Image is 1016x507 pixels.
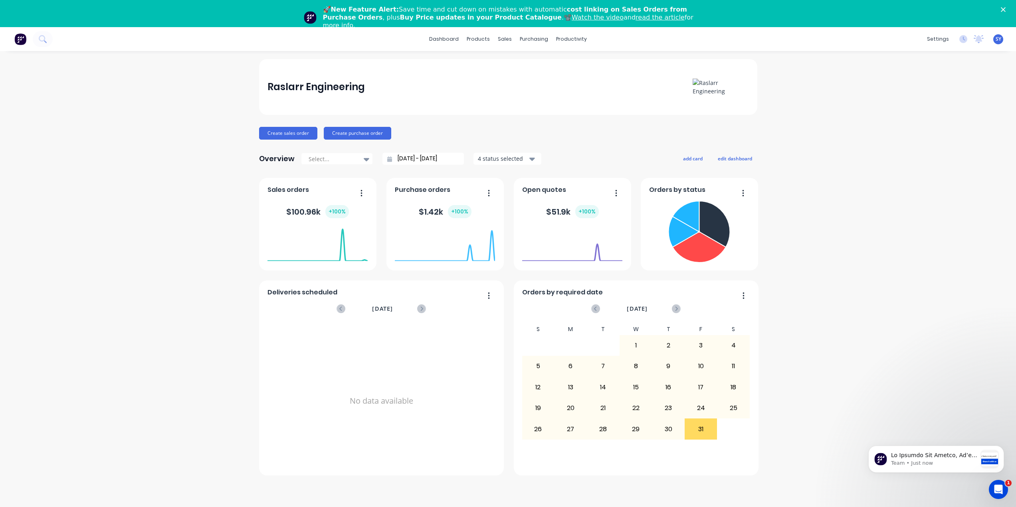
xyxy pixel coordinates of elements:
span: Orders by required date [522,288,603,297]
div: 7 [587,356,619,376]
b: Buy Price updates in your Product Catalogue [400,14,562,21]
span: [DATE] [372,304,393,313]
div: 29 [620,419,652,439]
div: 9 [652,356,684,376]
div: T [587,324,620,335]
div: 24 [685,398,717,418]
div: 22 [620,398,652,418]
button: edit dashboard [713,153,757,164]
div: 19 [522,398,554,418]
div: T [652,324,685,335]
div: Raslarr Engineering [267,79,365,95]
div: 6 [555,356,587,376]
div: Close [1001,7,1009,12]
div: 20 [555,398,587,418]
div: 28 [587,419,619,439]
span: Purchase orders [395,185,450,195]
button: Create sales order [259,127,317,140]
div: 🚀 Save time and cut down on mistakes with automatic , plus .📽️ and for more info. [323,6,700,30]
div: 1 [620,335,652,355]
div: 15 [620,377,652,397]
iframe: Intercom notifications message [856,430,1016,485]
button: add card [678,153,708,164]
img: Profile image for Team [304,11,317,24]
div: 8 [620,356,652,376]
div: 26 [522,419,554,439]
span: [DATE] [627,304,648,313]
div: settings [923,33,953,45]
div: 30 [652,419,684,439]
div: + 100 % [575,205,599,218]
div: 4 status selected [478,154,528,163]
div: 18 [717,377,749,397]
div: 4 [717,335,749,355]
div: 16 [652,377,684,397]
div: S [522,324,555,335]
div: 23 [652,398,684,418]
div: $ 1.42k [419,205,471,218]
span: Sales orders [267,185,309,195]
div: 31 [685,419,717,439]
button: Create purchase order [324,127,391,140]
iframe: Intercom live chat [989,480,1008,499]
a: dashboard [425,33,463,45]
div: productivity [552,33,591,45]
div: 27 [555,419,587,439]
img: Raslarr Engineering [693,79,749,95]
div: + 100 % [325,205,349,218]
a: Watch the video [572,14,624,21]
p: Message from Team, sent Just now [35,30,121,37]
img: Factory [14,33,26,45]
span: Open quotes [522,185,566,195]
div: 25 [717,398,749,418]
div: F [685,324,717,335]
div: 3 [685,335,717,355]
div: $ 100.96k [286,205,349,218]
div: S [717,324,750,335]
div: W [620,324,652,335]
div: 14 [587,377,619,397]
div: 21 [587,398,619,418]
span: Orders by status [649,185,705,195]
span: 1 [1005,480,1012,486]
div: 12 [522,377,554,397]
div: 17 [685,377,717,397]
b: New Feature Alert: [331,6,399,13]
div: $ 51.9k [546,205,599,218]
span: SY [996,36,1001,43]
div: 2 [652,335,684,355]
div: M [555,324,587,335]
div: sales [494,33,516,45]
div: products [463,33,494,45]
div: purchasing [516,33,552,45]
button: 4 status selected [473,153,541,165]
div: 11 [717,356,749,376]
div: 5 [522,356,554,376]
span: Lo Ipsumdo Sit Ametco, Ad’el seddoe tem inci utlabore etdolor magnaaliq en admi veni quisnost exe... [35,22,121,481]
div: + 100 % [448,205,471,218]
div: 10 [685,356,717,376]
div: No data available [267,324,495,478]
div: Overview [259,151,295,167]
b: cost linking on Sales Orders from Purchase Orders [323,6,687,21]
a: read the article [636,14,685,21]
div: 13 [555,377,587,397]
